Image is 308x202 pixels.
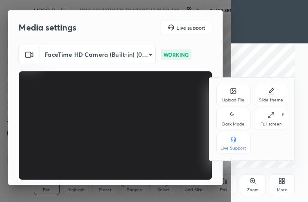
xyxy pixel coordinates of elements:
[222,122,245,126] div: Dark Mode
[282,113,284,117] div: F
[220,146,246,150] div: Live Support
[260,122,282,126] div: Full screen
[222,98,245,102] div: Upload File
[259,98,283,102] div: Slide theme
